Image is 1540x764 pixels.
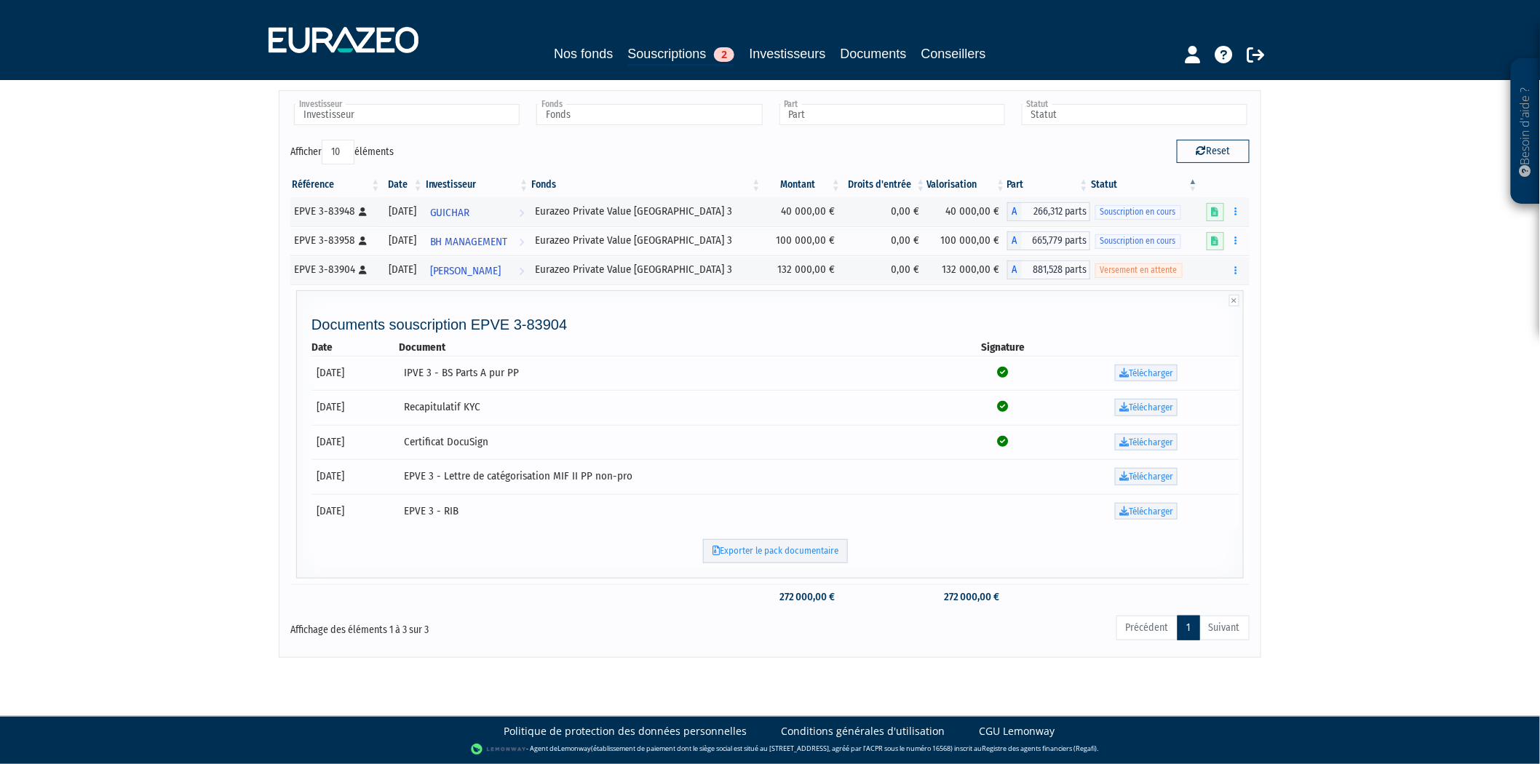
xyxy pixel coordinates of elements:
a: Exporter le pack documentaire [703,539,848,563]
span: Souscription en cours [1095,234,1181,248]
td: EPVE 3 - RIB [400,494,953,529]
td: 0,00 € [842,226,926,255]
i: Voir l'investisseur [519,258,524,284]
div: [DATE] [386,233,418,248]
div: EPVE 3-83904 [294,262,376,277]
span: 2 [714,47,734,62]
a: Lemonway [557,744,591,754]
div: Eurazeo Private Value [GEOGRAPHIC_DATA] 3 [535,233,757,248]
i: [Français] Personne physique [359,266,367,274]
a: Documents [841,44,907,64]
a: Télécharger [1115,434,1178,451]
a: 1 [1178,616,1200,640]
img: 1732889491-logotype_eurazeo_blanc_rvb.png [269,27,418,53]
a: Registre des agents financiers (Regafi) [982,744,1097,754]
td: 272 000,00 € [763,584,843,610]
a: GUICHAR [424,197,531,226]
div: - Agent de (établissement de paiement dont le siège social est situé au [STREET_ADDRESS], agréé p... [15,742,1525,757]
span: 266,312 parts [1022,202,1090,221]
a: Nos fonds [554,44,613,64]
label: Afficher éléments [290,140,394,164]
span: Versement en attente [1095,263,1183,277]
th: Valorisation: activer pour trier la colonne par ordre croissant [927,172,1007,197]
th: Date [311,340,400,355]
div: EPVE 3-83948 [294,204,376,219]
td: Certificat DocuSign [400,425,953,460]
td: [DATE] [311,425,400,460]
i: [Français] Personne physique [359,207,367,216]
th: Statut : activer pour trier la colonne par ordre d&eacute;croissant [1090,172,1199,197]
i: Voir l'investisseur [519,228,524,255]
span: 665,779 parts [1022,231,1090,250]
div: [DATE] [386,262,418,277]
td: 40 000,00 € [763,197,843,226]
td: EPVE 3 - Lettre de catégorisation MIF II PP non-pro [400,459,953,494]
a: Investisseurs [749,44,825,64]
td: 272 000,00 € [927,584,1007,610]
a: [PERSON_NAME] [424,255,531,284]
td: 0,00 € [842,197,926,226]
div: Affichage des éléments 1 à 3 sur 3 [290,614,678,637]
a: Conditions générales d'utilisation [781,724,945,739]
th: Part: activer pour trier la colonne par ordre croissant [1007,172,1090,197]
span: 881,528 parts [1022,260,1090,279]
p: Besoin d'aide ? [1517,66,1534,197]
td: IPVE 3 - BS Parts A pur PP [400,356,953,391]
th: Date: activer pour trier la colonne par ordre croissant [381,172,424,197]
div: EPVE 3-83958 [294,233,376,248]
a: Télécharger [1115,365,1178,382]
a: BH MANAGEMENT [424,226,531,255]
span: GUICHAR [430,199,470,226]
a: Conseillers [921,44,986,64]
th: Investisseur: activer pour trier la colonne par ordre croissant [424,172,531,197]
div: Eurazeo Private Value [GEOGRAPHIC_DATA] 3 [535,262,757,277]
span: A [1007,260,1022,279]
td: Recapitulatif KYC [400,390,953,425]
div: [DATE] [386,204,418,219]
td: 132 000,00 € [763,255,843,284]
a: Politique de protection des données personnelles [504,724,747,739]
td: 100 000,00 € [763,226,843,255]
span: A [1007,202,1022,221]
td: 132 000,00 € [927,255,1007,284]
td: [DATE] [311,459,400,494]
h4: Documents souscription EPVE 3-83904 [311,317,1239,333]
div: Eurazeo Private Value [GEOGRAPHIC_DATA] 3 [535,204,757,219]
td: [DATE] [311,356,400,391]
i: [Français] Personne physique [359,236,367,245]
span: Souscription en cours [1095,205,1181,219]
span: [PERSON_NAME] [430,258,501,284]
a: Télécharger [1115,399,1178,416]
a: Télécharger [1115,503,1178,520]
div: A - Eurazeo Private Value Europe 3 [1007,202,1090,221]
th: Fonds: activer pour trier la colonne par ordre croissant [530,172,762,197]
td: [DATE] [311,494,400,529]
div: A - Eurazeo Private Value Europe 3 [1007,260,1090,279]
a: CGU Lemonway [979,724,1055,739]
th: Document [400,340,953,355]
span: A [1007,231,1022,250]
th: Référence : activer pour trier la colonne par ordre croissant [290,172,381,197]
img: logo-lemonway.png [471,742,527,757]
button: Reset [1177,140,1250,163]
td: [DATE] [311,390,400,425]
td: 40 000,00 € [927,197,1007,226]
th: Signature [953,340,1054,355]
div: A - Eurazeo Private Value Europe 3 [1007,231,1090,250]
th: Droits d'entrée: activer pour trier la colonne par ordre croissant [842,172,926,197]
th: Montant: activer pour trier la colonne par ordre croissant [763,172,843,197]
td: 100 000,00 € [927,226,1007,255]
span: BH MANAGEMENT [430,228,508,255]
i: Voir l'investisseur [519,199,524,226]
a: Télécharger [1115,468,1178,485]
a: Souscriptions2 [627,44,734,66]
td: 0,00 € [842,255,926,284]
select: Afficheréléments [322,140,354,164]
